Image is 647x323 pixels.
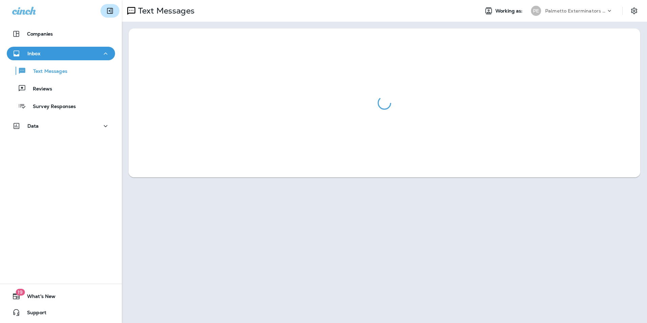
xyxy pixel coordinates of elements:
p: Text Messages [26,68,67,75]
p: Data [27,123,39,129]
p: Companies [27,31,53,37]
p: Reviews [26,86,52,92]
span: Support [20,310,46,318]
button: Companies [7,27,115,41]
span: 19 [16,289,25,296]
p: Survey Responses [26,104,76,110]
span: Working as: [495,8,524,14]
p: Inbox [27,51,40,56]
button: Survey Responses [7,99,115,113]
button: Reviews [7,81,115,95]
button: Settings [628,5,640,17]
span: What's New [20,294,55,302]
button: Inbox [7,47,115,60]
button: Collapse Sidebar [101,4,119,18]
p: Text Messages [135,6,195,16]
p: Palmetto Exterminators LLC [545,8,606,14]
div: PE [531,6,541,16]
button: Data [7,119,115,133]
button: Text Messages [7,64,115,78]
button: 19What's New [7,289,115,303]
button: Support [7,306,115,319]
